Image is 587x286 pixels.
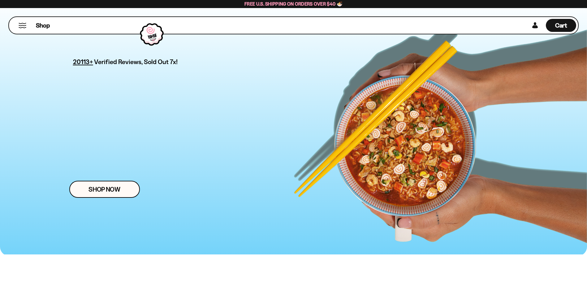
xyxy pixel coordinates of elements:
span: Shop [36,21,50,30]
span: 20113+ [73,57,93,67]
button: Mobile Menu Trigger [18,23,27,28]
span: Free U.S. Shipping on Orders over $40 🍜 [244,1,343,7]
a: Shop [36,19,50,32]
a: Cart [546,17,576,34]
span: Cart [555,22,567,29]
a: Shop Now [69,181,140,198]
span: Verified Reviews, Sold Out 7x! [94,58,178,66]
span: Shop Now [88,186,120,193]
